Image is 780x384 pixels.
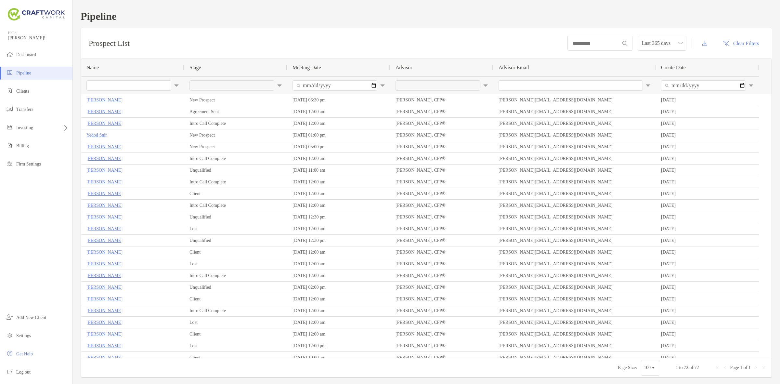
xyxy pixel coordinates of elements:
[390,317,493,328] div: [PERSON_NAME], CFP®
[287,317,390,328] div: [DATE] 12:00 am
[744,365,747,370] span: of
[86,166,123,174] a: [PERSON_NAME]
[6,141,14,149] img: billing icon
[16,107,33,112] span: Transfers
[287,258,390,270] div: [DATE] 12:00 am
[81,10,772,22] h1: Pipeline
[493,118,656,129] div: [PERSON_NAME][EMAIL_ADDRESS][DOMAIN_NAME]
[656,141,759,152] div: [DATE]
[493,352,656,363] div: [PERSON_NAME][EMAIL_ADDRESS][DOMAIN_NAME]
[184,141,287,152] div: New Prospect
[86,154,123,163] p: [PERSON_NAME]
[390,176,493,188] div: [PERSON_NAME], CFP®
[6,350,14,357] img: get-help icon
[184,200,287,211] div: Intro Call Complete
[656,317,759,328] div: [DATE]
[86,119,123,127] p: [PERSON_NAME]
[287,328,390,340] div: [DATE] 12:00 am
[16,71,31,75] span: Pipeline
[287,352,390,363] div: [DATE] 10:00 am
[287,282,390,293] div: [DATE] 02:00 pm
[86,248,123,256] a: [PERSON_NAME]
[6,160,14,167] img: firm-settings icon
[748,365,751,370] span: 1
[656,165,759,176] div: [DATE]
[740,365,742,370] span: 1
[641,360,660,376] div: Page Size
[390,235,493,246] div: [PERSON_NAME], CFP®
[656,340,759,351] div: [DATE]
[6,69,14,76] img: pipeline icon
[287,293,390,305] div: [DATE] 12:00 am
[493,246,656,258] div: [PERSON_NAME][EMAIL_ADDRESS][DOMAIN_NAME]
[493,293,656,305] div: [PERSON_NAME][EMAIL_ADDRESS][DOMAIN_NAME]
[86,260,123,268] p: [PERSON_NAME]
[16,52,36,57] span: Dashboard
[86,143,123,151] a: [PERSON_NAME]
[287,141,390,152] div: [DATE] 05:00 pm
[722,365,728,370] div: Previous Page
[493,106,656,117] div: [PERSON_NAME][EMAIL_ADDRESS][DOMAIN_NAME]
[86,342,123,350] p: [PERSON_NAME]
[184,176,287,188] div: Intro Call Complete
[184,352,287,363] div: Client
[287,340,390,351] div: [DATE] 12:00 pm
[656,200,759,211] div: [DATE]
[86,213,123,221] a: [PERSON_NAME]
[390,246,493,258] div: [PERSON_NAME], CFP®
[396,65,412,71] span: Advisor
[184,293,287,305] div: Client
[493,235,656,246] div: [PERSON_NAME][EMAIL_ADDRESS][DOMAIN_NAME]
[390,352,493,363] div: [PERSON_NAME], CFP®
[184,94,287,106] div: New Prospect
[380,83,385,88] button: Open Filter Menu
[645,83,651,88] button: Open Filter Menu
[287,165,390,176] div: [DATE] 11:00 am
[390,223,493,234] div: [PERSON_NAME], CFP®
[287,211,390,223] div: [DATE] 12:30 pm
[656,235,759,246] div: [DATE]
[390,200,493,211] div: [PERSON_NAME], CFP®
[656,118,759,129] div: [DATE]
[656,282,759,293] div: [DATE]
[86,201,123,209] a: [PERSON_NAME]
[493,94,656,106] div: [PERSON_NAME][EMAIL_ADDRESS][DOMAIN_NAME]
[184,305,287,316] div: Intro Call Complete
[656,328,759,340] div: [DATE]
[287,106,390,117] div: [DATE] 12:00 am
[390,141,493,152] div: [PERSON_NAME], CFP®
[656,211,759,223] div: [DATE]
[390,106,493,117] div: [PERSON_NAME], CFP®
[184,270,287,281] div: Intro Call Complete
[390,129,493,141] div: [PERSON_NAME], CFP®
[656,106,759,117] div: [DATE]
[16,162,41,166] span: Firm Settings
[390,188,493,199] div: [PERSON_NAME], CFP®
[493,188,656,199] div: [PERSON_NAME][EMAIL_ADDRESS][DOMAIN_NAME]
[730,365,739,370] span: Page
[718,36,764,50] button: Clear Filters
[184,165,287,176] div: Unqualified
[6,123,14,131] img: investing icon
[493,340,656,351] div: [PERSON_NAME][EMAIL_ADDRESS][DOMAIN_NAME]
[86,330,123,338] a: [PERSON_NAME]
[184,188,287,199] div: Client
[676,365,678,370] span: 1
[493,176,656,188] div: [PERSON_NAME][EMAIL_ADDRESS][DOMAIN_NAME]
[174,83,179,88] button: Open Filter Menu
[644,365,651,370] div: 100
[86,108,123,116] a: [PERSON_NAME]
[493,282,656,293] div: [PERSON_NAME][EMAIL_ADDRESS][DOMAIN_NAME]
[656,305,759,316] div: [DATE]
[86,295,123,303] p: [PERSON_NAME]
[184,153,287,164] div: Intro Call Complete
[493,153,656,164] div: [PERSON_NAME][EMAIL_ADDRESS][DOMAIN_NAME]
[6,87,14,95] img: clients icon
[16,89,29,94] span: Clients
[493,211,656,223] div: [PERSON_NAME][EMAIL_ADDRESS][DOMAIN_NAME]
[493,328,656,340] div: [PERSON_NAME][EMAIL_ADDRESS][DOMAIN_NAME]
[390,211,493,223] div: [PERSON_NAME], CFP®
